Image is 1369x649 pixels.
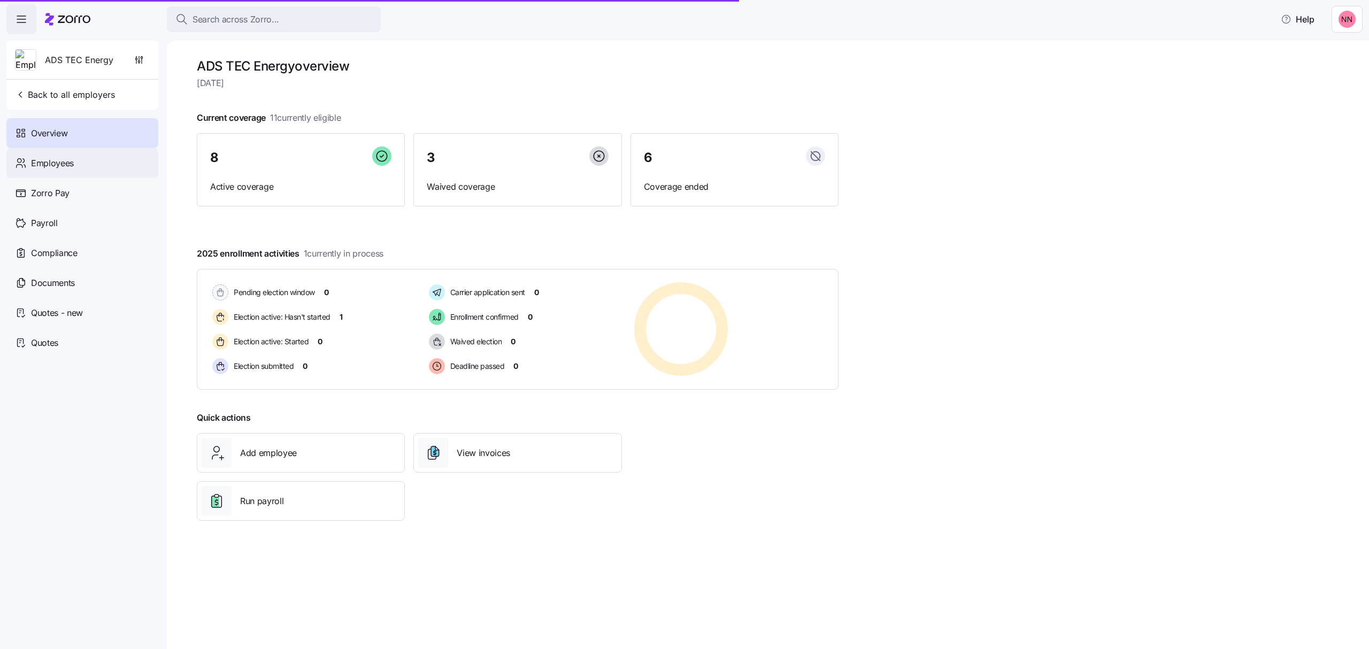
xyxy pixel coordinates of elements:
[6,328,158,358] a: Quotes
[427,151,435,164] span: 3
[240,495,283,508] span: Run payroll
[1272,9,1323,30] button: Help
[31,336,58,350] span: Quotes
[427,180,608,194] span: Waived coverage
[31,157,74,170] span: Employees
[45,53,113,67] span: ADS TEC Energy
[6,208,158,238] a: Payroll
[210,151,219,164] span: 8
[230,361,294,372] span: Election submitted
[16,50,36,71] img: Employer logo
[193,13,279,26] span: Search across Zorro...
[303,361,307,372] span: 0
[6,148,158,178] a: Employees
[270,111,341,125] span: 11 currently eligible
[197,58,839,74] h1: ADS TEC Energy overview
[230,336,309,347] span: Election active: Started
[324,287,329,298] span: 0
[11,84,119,105] button: Back to all employers
[513,361,518,372] span: 0
[15,88,115,101] span: Back to all employers
[6,298,158,328] a: Quotes - new
[6,178,158,208] a: Zorro Pay
[197,76,839,90] span: [DATE]
[447,336,502,347] span: Waived election
[534,287,539,298] span: 0
[230,312,330,322] span: Election active: Hasn't started
[1281,13,1314,26] span: Help
[6,118,158,148] a: Overview
[340,312,343,322] span: 1
[447,287,525,298] span: Carrier application sent
[644,180,825,194] span: Coverage ended
[6,268,158,298] a: Documents
[511,336,516,347] span: 0
[167,6,381,32] button: Search across Zorro...
[644,151,652,164] span: 6
[318,336,322,347] span: 0
[31,276,75,290] span: Documents
[197,111,341,125] span: Current coverage
[210,180,391,194] span: Active coverage
[447,361,505,372] span: Deadline passed
[447,312,519,322] span: Enrollment confirmed
[31,306,83,320] span: Quotes - new
[230,287,315,298] span: Pending election window
[31,127,67,140] span: Overview
[240,446,297,460] span: Add employee
[304,247,383,260] span: 1 currently in process
[31,187,70,200] span: Zorro Pay
[6,238,158,268] a: Compliance
[31,246,78,260] span: Compliance
[457,446,510,460] span: View invoices
[31,217,58,230] span: Payroll
[197,247,383,260] span: 2025 enrollment activities
[528,312,533,322] span: 0
[197,411,251,424] span: Quick actions
[1339,11,1356,28] img: 37cb906d10cb440dd1cb011682786431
